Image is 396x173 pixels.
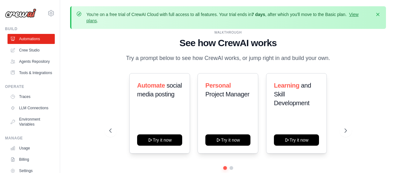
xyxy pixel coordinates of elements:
[274,82,299,89] span: Learning
[274,82,311,106] span: and Skill Development
[86,11,371,24] p: You're on a free trial of CrewAI Cloud with full access to all features. Your trial ends in , aft...
[137,82,182,98] span: social media posting
[5,136,55,141] div: Manage
[8,68,55,78] a: Tools & Integrations
[8,34,55,44] a: Automations
[8,154,55,165] a: Billing
[109,37,347,49] h1: See how CrewAI works
[205,91,249,98] span: Project Manager
[205,134,250,146] button: Try it now
[205,82,231,89] span: Personal
[8,103,55,113] a: LLM Connections
[251,12,265,17] strong: 7 days
[5,84,55,89] div: Operate
[8,45,55,55] a: Crew Studio
[365,143,396,173] iframe: Chat Widget
[109,30,347,35] div: WALKTHROUGH
[123,54,333,63] p: Try a prompt below to see how CrewAI works, or jump right in and build your own.
[274,134,319,146] button: Try it now
[137,134,182,146] button: Try it now
[8,57,55,67] a: Agents Repository
[8,114,55,129] a: Environment Variables
[8,143,55,153] a: Usage
[5,8,36,18] img: Logo
[8,92,55,102] a: Traces
[5,26,55,31] div: Build
[137,82,165,89] span: Automate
